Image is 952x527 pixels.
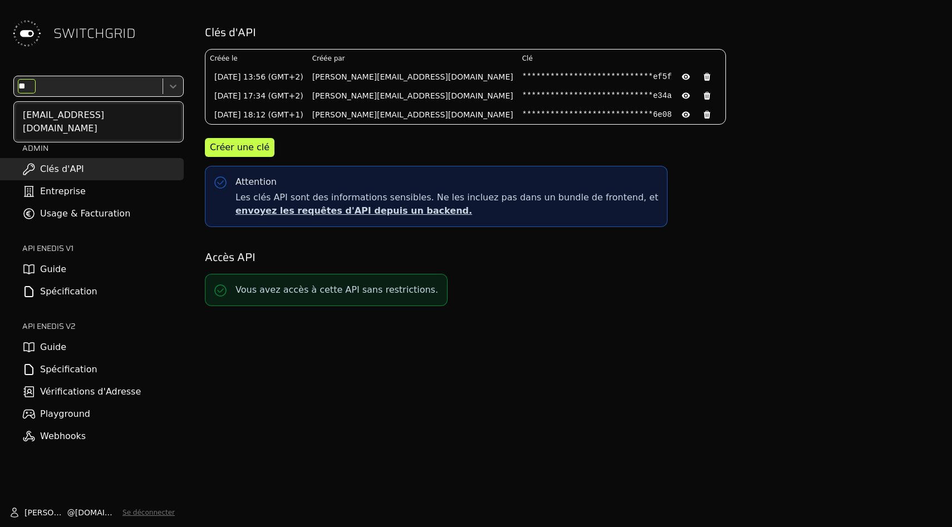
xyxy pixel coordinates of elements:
[518,50,725,67] th: Clé
[235,204,658,218] p: envoyez les requêtes d'API depuis un backend.
[205,24,936,40] h2: Clés d'API
[122,508,175,517] button: Se déconnecter
[16,104,181,140] div: [EMAIL_ADDRESS][DOMAIN_NAME]
[235,283,438,297] p: Vous avez accès à cette API sans restrictions.
[205,105,308,124] td: [DATE] 18:12 (GMT+1)
[205,138,274,157] button: Créer une clé
[205,50,308,67] th: Créée le
[22,142,184,154] h2: ADMIN
[205,67,308,86] td: [DATE] 13:56 (GMT+2)
[308,50,518,67] th: Créée par
[9,16,45,51] img: Switchgrid Logo
[24,507,67,518] span: [PERSON_NAME]
[308,86,518,105] td: [PERSON_NAME][EMAIL_ADDRESS][DOMAIN_NAME]
[205,249,936,265] h2: Accès API
[235,191,658,218] span: Les clés API sont des informations sensibles. Ne les incluez pas dans un bundle de frontend, et
[67,507,75,518] span: @
[75,507,118,518] span: [DOMAIN_NAME]
[53,24,136,42] span: SWITCHGRID
[308,67,518,86] td: [PERSON_NAME][EMAIL_ADDRESS][DOMAIN_NAME]
[210,141,269,154] div: Créer une clé
[205,86,308,105] td: [DATE] 17:34 (GMT+2)
[308,105,518,124] td: [PERSON_NAME][EMAIL_ADDRESS][DOMAIN_NAME]
[235,175,277,189] div: Attention
[22,321,184,332] h2: API ENEDIS v2
[22,243,184,254] h2: API ENEDIS v1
